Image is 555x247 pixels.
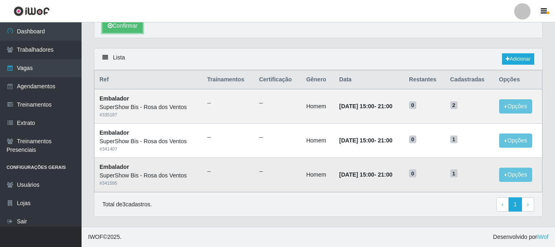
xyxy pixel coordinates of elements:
td: Homem [301,157,334,192]
strong: - [339,137,392,144]
span: 2 [450,101,458,109]
a: iWof [537,234,548,240]
td: Homem [301,89,334,123]
strong: Embalador [100,95,129,102]
button: Opções [499,133,533,148]
div: SuperShow Bis - Rosa dos Ventos [100,171,197,180]
div: # 341407 [100,146,197,153]
span: 0 [409,136,416,144]
strong: - [339,103,392,109]
a: 1 [509,197,522,212]
td: Homem [301,124,334,158]
ul: -- [259,167,296,176]
th: Data [334,70,404,90]
span: Desenvolvido por [493,233,548,241]
ul: -- [207,133,250,142]
th: Gênero [301,70,334,90]
time: 21:00 [378,171,392,178]
button: Confirmar [102,19,143,33]
a: Previous [496,197,509,212]
th: Restantes [404,70,445,90]
span: 0 [409,101,416,109]
time: [DATE] 15:00 [339,103,374,109]
a: Adicionar [502,53,534,65]
strong: Embalador [100,164,129,170]
ul: -- [259,133,296,142]
p: Total de 3 cadastros. [102,200,152,209]
time: 21:00 [378,137,392,144]
span: IWOF [88,234,103,240]
button: Opções [499,168,533,182]
time: 21:00 [378,103,392,109]
th: Certificação [254,70,301,90]
img: CoreUI Logo [13,6,50,16]
ul: -- [207,167,250,176]
ul: -- [259,99,296,107]
th: Opções [494,70,542,90]
th: Ref [95,70,202,90]
div: SuperShow Bis - Rosa dos Ventos [100,137,197,146]
a: Next [522,197,534,212]
span: © 2025 . [88,233,122,241]
span: 0 [409,169,416,177]
strong: - [339,171,392,178]
ul: -- [207,99,250,107]
nav: pagination [496,197,534,212]
span: 1 [450,136,458,144]
th: Trainamentos [202,70,254,90]
strong: Embalador [100,129,129,136]
time: [DATE] 15:00 [339,171,374,178]
th: Cadastradas [445,70,494,90]
time: [DATE] 15:00 [339,137,374,144]
div: # 335187 [100,111,197,118]
div: Lista [94,48,542,70]
div: # 341595 [100,180,197,187]
span: › [527,201,529,208]
span: ‹ [502,201,504,208]
div: SuperShow Bis - Rosa dos Ventos [100,103,197,111]
span: 1 [450,169,458,177]
button: Opções [499,99,533,114]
